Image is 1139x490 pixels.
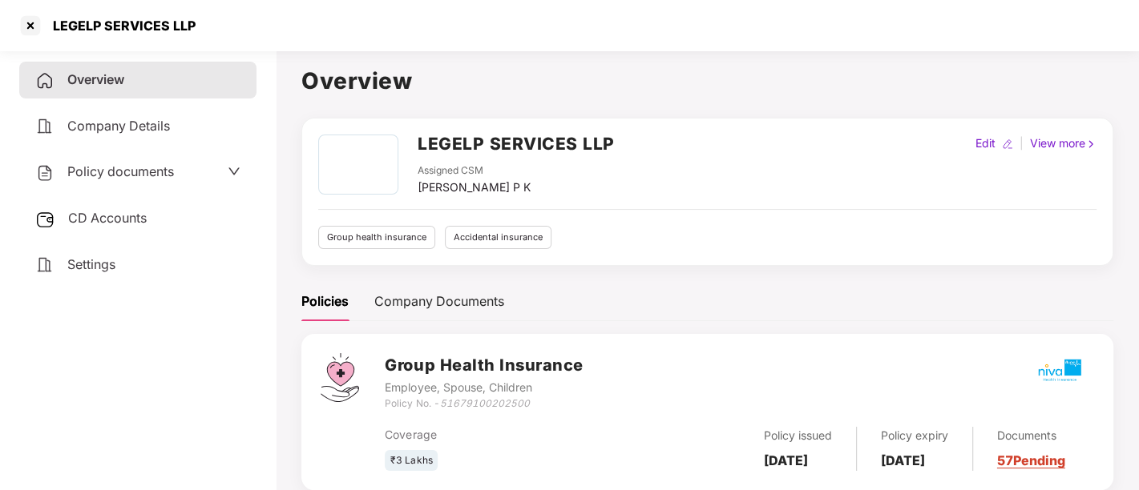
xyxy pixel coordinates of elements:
div: Accidental insurance [445,226,551,249]
img: svg+xml;base64,PHN2ZyB4bWxucz0iaHR0cDovL3d3dy53My5vcmcvMjAwMC9zdmciIHdpZHRoPSI0Ny43MTQiIGhlaWdodD... [321,353,359,402]
div: Coverage [385,426,621,444]
div: Policy No. - [385,396,583,412]
i: 51679100202500 [439,397,529,409]
div: Documents [997,427,1065,444]
div: Edit [972,135,999,152]
div: Policy expiry [881,427,948,444]
img: svg+xml;base64,PHN2ZyB4bWxucz0iaHR0cDovL3d3dy53My5vcmcvMjAwMC9zdmciIHdpZHRoPSIyNCIgaGVpZ2h0PSIyNC... [35,71,55,90]
div: Employee, Spouse, Children [385,379,583,396]
span: down [228,165,240,178]
img: svg+xml;base64,PHN2ZyB3aWR0aD0iMjUiIGhlaWdodD0iMjQiIHZpZXdCb3g9IjAgMCAyNSAyNCIgZmlsbD0ibm9uZSIgeG... [35,210,55,229]
div: Company Documents [374,291,504,311]
span: Company Details [67,118,170,134]
img: rightIcon [1085,139,1097,150]
b: [DATE] [764,452,808,468]
div: View more [1027,135,1100,152]
div: Group health insurance [318,226,435,249]
h2: LEGELP SERVICES LLP [418,131,615,157]
div: Assigned CSM [418,163,531,179]
div: Policy issued [764,427,832,444]
h3: Group Health Insurance [385,353,583,378]
div: | [1016,135,1027,152]
img: svg+xml;base64,PHN2ZyB4bWxucz0iaHR0cDovL3d3dy53My5vcmcvMjAwMC9zdmciIHdpZHRoPSIyNCIgaGVpZ2h0PSIyNC... [35,163,55,183]
a: 57 Pending [997,452,1065,468]
span: Overview [67,71,124,87]
img: mbhicl.png [1032,342,1088,398]
img: editIcon [1002,139,1013,150]
span: CD Accounts [68,210,147,226]
div: LEGELP SERVICES LLP [43,18,196,34]
img: svg+xml;base64,PHN2ZyB4bWxucz0iaHR0cDovL3d3dy53My5vcmcvMjAwMC9zdmciIHdpZHRoPSIyNCIgaGVpZ2h0PSIyNC... [35,117,55,136]
div: [PERSON_NAME] P K [418,179,531,196]
div: Policies [301,291,349,311]
div: ₹3 Lakhs [385,450,438,472]
img: svg+xml;base64,PHN2ZyB4bWxucz0iaHR0cDovL3d3dy53My5vcmcvMjAwMC9zdmciIHdpZHRoPSIyNCIgaGVpZ2h0PSIyNC... [35,255,55,275]
span: Settings [67,256,115,272]
span: Policy documents [67,163,174,179]
b: [DATE] [881,452,925,468]
h1: Overview [301,63,1113,98]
